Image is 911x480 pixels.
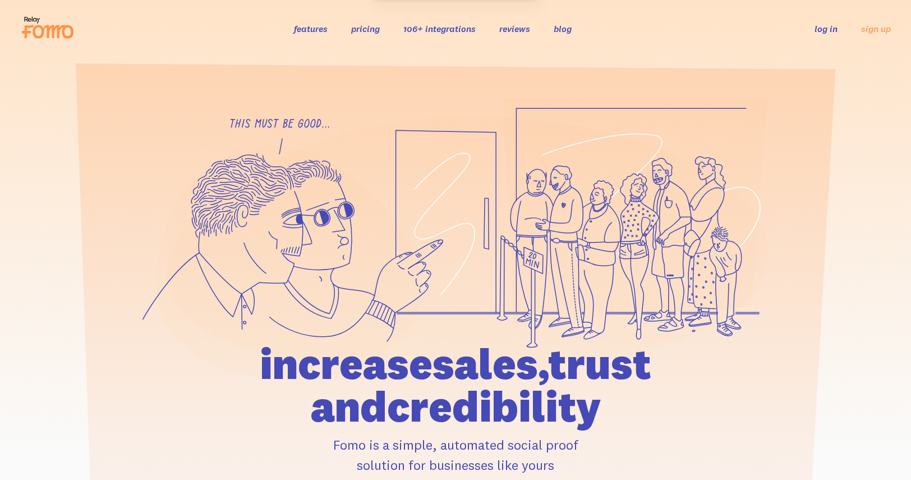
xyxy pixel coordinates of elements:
[196,435,715,475] p: Fomo is a simple, automated social proof solution for businesses like yours
[815,23,838,34] a: log in
[499,23,530,34] a: reviews
[554,23,572,34] a: blog
[294,23,328,34] a: features
[861,23,891,35] a: sign up
[403,23,476,34] a: 106+ integrations
[351,23,380,34] a: pricing
[196,342,715,428] h1: increase sales, trust and credibility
